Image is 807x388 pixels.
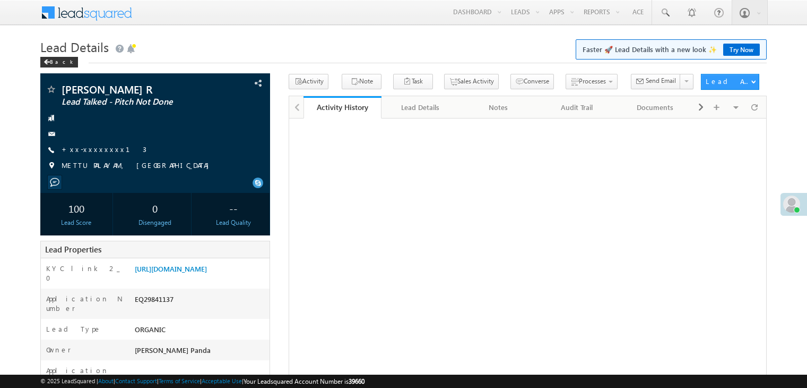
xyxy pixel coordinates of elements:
label: KYC link 2_0 [46,264,124,283]
span: [PERSON_NAME] Panda [135,345,211,355]
span: METTUPALAYAM, [GEOGRAPHIC_DATA] [62,161,214,171]
div: -- [200,198,267,218]
span: Lead Talked - Pitch Not Done [62,97,204,107]
label: Owner [46,345,71,355]
a: Acceptable Use [202,377,242,384]
label: Application Number [46,294,124,313]
div: EQ29841137 [132,294,270,309]
a: About [98,377,114,384]
div: Documents [625,101,685,114]
span: Your Leadsquared Account Number is [244,377,365,385]
a: Try Now [723,44,760,56]
div: 100 [43,198,110,218]
button: Note [342,74,381,89]
a: Contact Support [115,377,157,384]
button: Activity [289,74,328,89]
button: Sales Activity [444,74,499,89]
div: Disengaged [122,218,188,227]
button: Processes [566,74,618,89]
div: Activity History [311,102,374,112]
button: Send Email [631,74,681,89]
a: [URL][DOMAIN_NAME] [135,264,207,273]
button: Task [393,74,433,89]
span: Lead Details [40,38,109,55]
label: Lead Type [46,324,101,334]
span: Lead Properties [45,244,101,255]
div: Back [40,57,78,68]
span: Faster 🚀 Lead Details with a new look ✨ [583,44,760,55]
a: Terms of Service [159,377,200,384]
span: [PERSON_NAME] R [62,84,204,95]
a: Documents [617,96,695,119]
div: Lead Score [43,218,110,227]
div: Audit Trail [546,101,606,114]
span: 39660 [349,377,365,385]
div: Notes [468,101,528,114]
div: ORGANIC [132,324,270,339]
div: Lead Quality [200,218,267,227]
label: Application Status [46,366,124,385]
a: Lead Details [381,96,459,119]
span: Send Email [646,76,676,86]
a: Back [40,56,83,65]
a: Notes [460,96,538,119]
button: Converse [510,74,554,89]
a: +xx-xxxxxxxx13 [62,145,146,154]
span: Processes [579,77,606,85]
a: Activity History [303,96,381,119]
span: © 2025 LeadSquared | | | | | [40,376,365,386]
div: Lead Details [390,101,450,114]
button: Lead Actions [701,74,759,90]
a: Audit Trail [538,96,616,119]
div: 0 [122,198,188,218]
div: Lead Actions [706,77,751,86]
